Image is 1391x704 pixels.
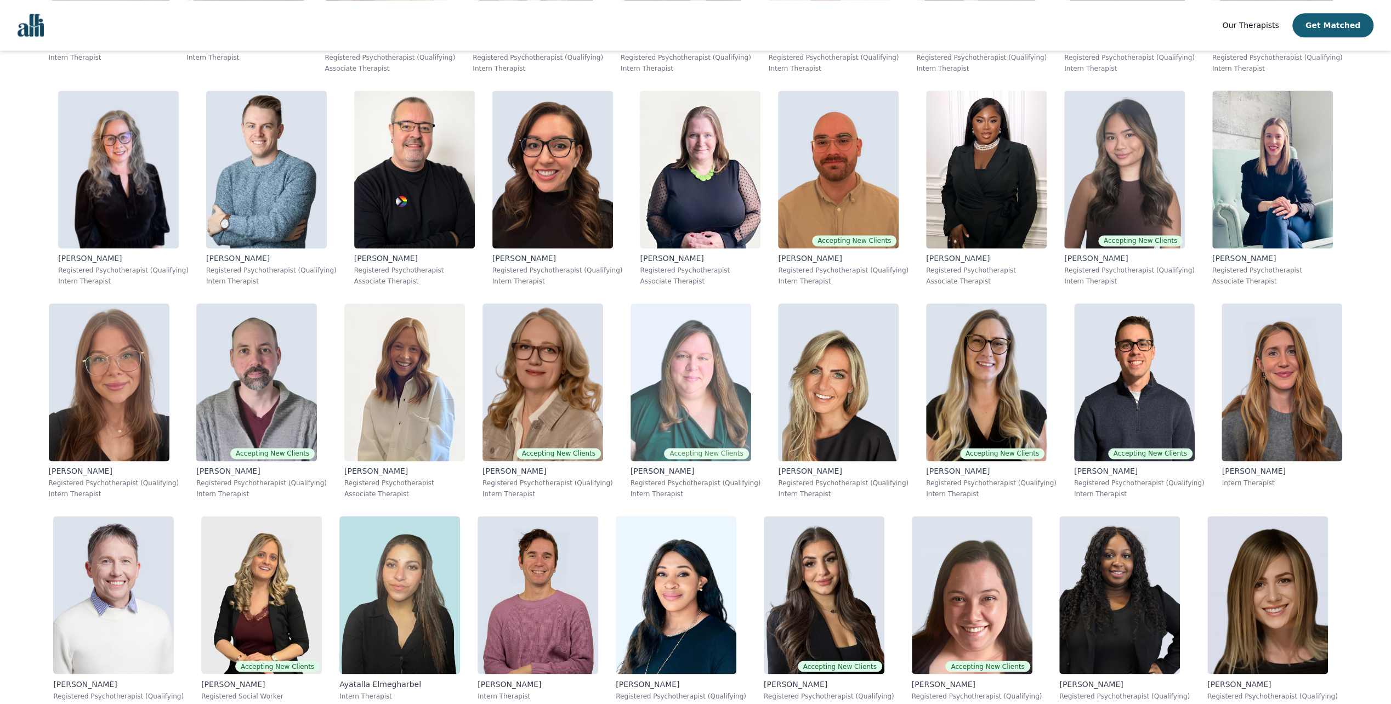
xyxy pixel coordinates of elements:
[492,266,623,275] p: Registered Psychotherapist (Qualifying)
[1222,465,1342,476] p: [PERSON_NAME]
[196,479,327,487] p: Registered Psychotherapist (Qualifying)
[1064,53,1195,62] p: Registered Psychotherapist (Qualifying)
[1212,90,1333,248] img: Andreann_Gosselin
[354,253,475,264] p: [PERSON_NAME]
[778,465,909,476] p: [PERSON_NAME]
[49,490,179,498] p: Intern Therapist
[478,678,598,689] p: [PERSON_NAME]
[1064,90,1185,248] img: Noreen Clare_Tibudan
[474,294,622,507] a: Siobhan_ChandlerAccepting New Clients[PERSON_NAME]Registered Psychotherapist (Qualifying)Intern T...
[926,479,1057,487] p: Registered Psychotherapist (Qualifying)
[336,294,474,507] a: Kelly_Kozluk[PERSON_NAME]Registered PsychotherapistAssociate Therapist
[778,490,909,498] p: Intern Therapist
[344,303,465,461] img: Kelly_Kozluk
[492,253,623,264] p: [PERSON_NAME]
[49,479,179,487] p: Registered Psychotherapist (Qualifying)
[631,490,761,498] p: Intern Therapist
[640,266,760,275] p: Registered Psychotherapist
[1212,53,1343,62] p: Registered Psychotherapist (Qualifying)
[764,516,884,674] img: Rojean_Tasbihdoust
[621,64,751,73] p: Intern Therapist
[492,90,613,248] img: Minerva_Acevedo
[49,82,197,294] a: Karen_McKenna-Quayle[PERSON_NAME]Registered Psychotherapist (Qualifying)Intern Therapist
[482,490,613,498] p: Intern Therapist
[1098,235,1183,246] span: Accepting New Clients
[230,448,315,459] span: Accepting New Clients
[1207,678,1338,689] p: [PERSON_NAME]
[631,303,751,461] img: Angela_Grieve
[1059,691,1190,700] p: Registered Psychotherapist (Qualifying)
[344,490,465,498] p: Associate Therapist
[764,691,894,700] p: Registered Psychotherapist (Qualifying)
[1222,479,1342,487] p: Intern Therapist
[1207,691,1338,700] p: Registered Psychotherapist (Qualifying)
[916,53,1047,62] p: Registered Psychotherapist (Qualifying)
[664,448,748,459] span: Accepting New Clients
[640,90,760,248] img: Jessie_MacAlpine Shearer
[188,294,336,507] a: Sean_FlynnAccepting New Clients[PERSON_NAME]Registered Psychotherapist (Qualifying)Intern Therapist
[206,90,327,248] img: Dave_Patterson
[1213,294,1351,507] a: Megan_Van Der Merwe[PERSON_NAME]Intern Therapist
[492,277,623,286] p: Intern Therapist
[1222,19,1279,32] a: Our Therapists
[960,448,1044,459] span: Accepting New Clients
[812,235,896,246] span: Accepting New Clients
[1222,21,1279,30] span: Our Therapists
[1064,253,1195,264] p: [PERSON_NAME]
[926,465,1057,476] p: [PERSON_NAME]
[912,516,1032,674] img: Jennifer_Weber
[18,14,44,37] img: alli logo
[354,90,475,248] img: Scott_Harrison
[339,516,460,674] img: Ayatalla_Elmegharbel
[1222,303,1342,461] img: Megan_Van Der Merwe
[1203,82,1342,294] a: Andreann_Gosselin[PERSON_NAME]Registered PsychotherapistAssociate Therapist
[40,294,188,507] a: Jessica_Mckenna[PERSON_NAME]Registered Psychotherapist (Qualifying)Intern Therapist
[1064,277,1195,286] p: Intern Therapist
[1292,13,1373,37] button: Get Matched
[764,678,894,689] p: [PERSON_NAME]
[916,64,1047,73] p: Intern Therapist
[49,303,169,461] img: Jessica_Mckenna
[339,691,460,700] p: Intern Therapist
[778,253,909,264] p: [PERSON_NAME]
[778,266,909,275] p: Registered Psychotherapist (Qualifying)
[1065,294,1213,507] a: Ethan_BraunAccepting New Clients[PERSON_NAME]Registered Psychotherapist (Qualifying)Intern Therapist
[478,691,598,700] p: Intern Therapist
[1108,448,1193,459] span: Accepting New Clients
[197,82,345,294] a: Dave_Patterson[PERSON_NAME]Registered Psychotherapist (Qualifying)Intern Therapist
[53,516,174,674] img: Marc_Sommerville
[778,479,909,487] p: Registered Psychotherapist (Qualifying)
[58,277,189,286] p: Intern Therapist
[926,277,1047,286] p: Associate Therapist
[478,516,598,674] img: Qualia_Reed
[482,465,613,476] p: [PERSON_NAME]
[345,82,484,294] a: Scott_Harrison[PERSON_NAME]Registered PsychotherapistAssociate Therapist
[1074,303,1195,461] img: Ethan_Braun
[53,678,184,689] p: [PERSON_NAME]
[778,277,909,286] p: Intern Therapist
[53,691,184,700] p: Registered Psychotherapist (Qualifying)
[926,90,1047,248] img: Senam_Bruce-Kemevor
[1212,266,1333,275] p: Registered Psychotherapist
[778,303,899,461] img: Stephanie_Annesley
[917,294,1065,507] a: Amina_PuracAccepting New Clients[PERSON_NAME]Registered Psychotherapist (Qualifying)Intern Therapist
[344,465,465,476] p: [PERSON_NAME]
[354,266,475,275] p: Registered Psychotherapist
[201,678,322,689] p: [PERSON_NAME]
[917,82,1055,294] a: Senam_Bruce-Kemevor[PERSON_NAME]Registered PsychotherapistAssociate Therapist
[616,516,736,674] img: Liz_Zaranyika
[1212,64,1343,73] p: Intern Therapist
[926,266,1047,275] p: Registered Psychotherapist
[49,53,169,62] p: Intern Therapist
[196,490,327,498] p: Intern Therapist
[769,53,899,62] p: Registered Psychotherapist (Qualifying)
[58,266,189,275] p: Registered Psychotherapist (Qualifying)
[769,82,917,294] a: Ryan_InglebyAccepting New Clients[PERSON_NAME]Registered Psychotherapist (Qualifying)Intern Thera...
[616,691,746,700] p: Registered Psychotherapist (Qualifying)
[1064,64,1195,73] p: Intern Therapist
[473,64,603,73] p: Intern Therapist
[339,678,460,689] p: Ayatalla Elmegharbel
[325,64,456,73] p: Associate Therapist
[640,253,760,264] p: [PERSON_NAME]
